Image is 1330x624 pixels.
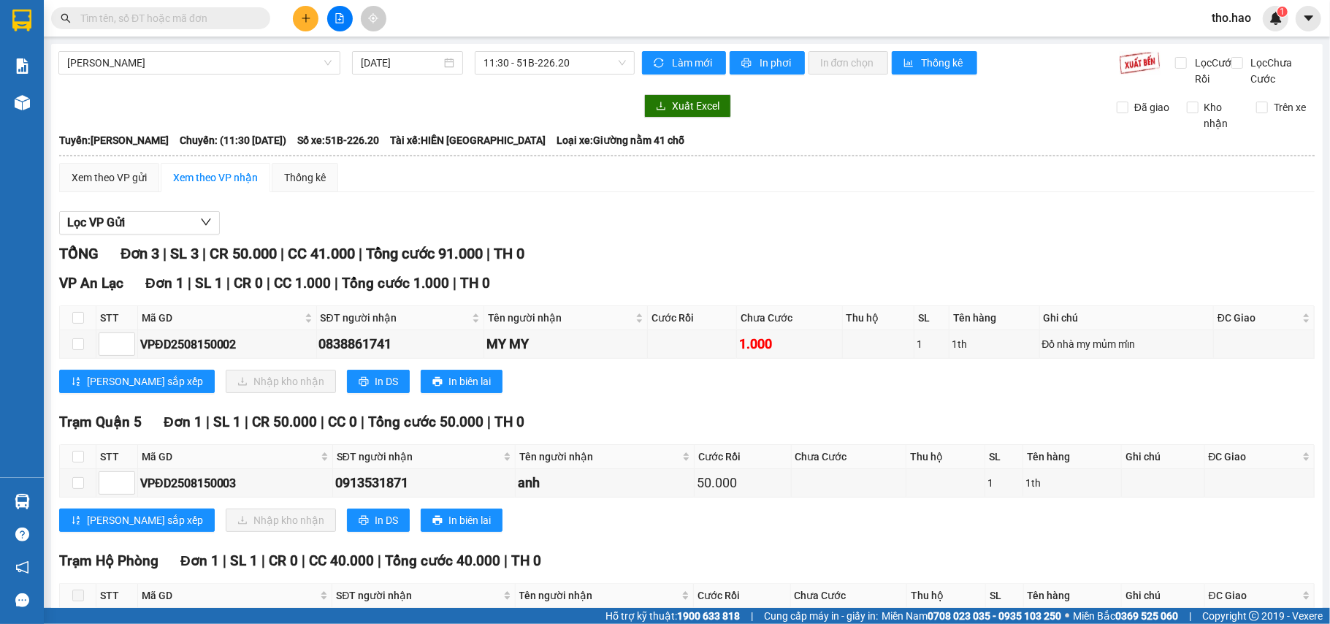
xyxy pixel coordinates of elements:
[15,58,30,74] img: solution-icon
[96,306,138,330] th: STT
[359,515,369,527] span: printer
[15,528,29,541] span: question-circle
[737,306,843,330] th: Chưa Cước
[80,10,253,26] input: Tìm tên, số ĐT hoặc mã đơn
[892,51,977,75] button: bar-chartThống kê
[730,51,805,75] button: printerIn phơi
[138,469,333,498] td: VPĐD2508150003
[170,245,199,262] span: SL 3
[421,509,502,532] button: printerIn biên lai
[516,469,694,498] td: anh
[903,58,916,69] span: bar-chart
[163,245,167,262] span: |
[368,414,484,430] span: Tổng cước 50.000
[317,330,485,359] td: 0838861741
[695,445,792,469] th: Cước Rồi
[142,449,318,465] span: Mã GD
[677,610,740,622] strong: 1900 633 818
[486,245,490,262] span: |
[140,474,330,492] div: VPĐD2508150003
[230,552,258,569] span: SL 1
[180,132,286,148] span: Chuyến: (11:30 [DATE])
[87,373,203,389] span: [PERSON_NAME] sắp xếp
[337,449,501,465] span: SĐT người nhận
[200,216,212,228] span: down
[390,132,546,148] span: Tài xế: HIỀN [GEOGRAPHIC_DATA]
[361,55,441,71] input: 15/08/2025
[15,95,30,110] img: warehouse-icon
[484,330,648,359] td: MY MY
[142,310,302,326] span: Mã GD
[928,610,1061,622] strong: 0708 023 035 - 0935 103 250
[378,552,381,569] span: |
[1025,475,1119,491] div: 1th
[432,376,443,388] span: printer
[1209,587,1299,604] span: ĐC Giao
[1024,584,1123,608] th: Tên hàng
[484,52,626,74] span: 11:30 - 51B-226.20
[906,445,985,469] th: Thu hộ
[59,134,169,146] b: Tuyến: [PERSON_NAME]
[59,211,220,235] button: Lọc VP Gửi
[792,445,907,469] th: Chưa Cước
[985,445,1023,469] th: SL
[321,414,324,430] span: |
[739,334,840,354] div: 1.000
[519,449,679,465] span: Tên người nhận
[121,245,159,262] span: Đơn 3
[195,275,223,292] span: SL 1
[202,245,206,262] span: |
[361,6,386,31] button: aim
[67,52,332,74] span: Cà Mau - Hồ Chí Minh
[342,275,449,292] span: Tổng cước 1.000
[494,414,524,430] span: TH 0
[252,414,317,430] span: CR 50.000
[986,584,1024,608] th: SL
[180,552,219,569] span: Đơn 1
[375,512,398,528] span: In DS
[694,584,791,608] th: Cước Rồi
[280,245,284,262] span: |
[142,587,317,604] span: Mã GD
[213,414,241,430] span: SL 1
[226,370,336,393] button: downloadNhập kho nhận
[809,51,888,75] button: In đơn chọn
[1023,445,1122,469] th: Tên hàng
[751,608,753,624] span: |
[432,515,443,527] span: printer
[518,473,691,493] div: anh
[301,13,311,23] span: plus
[319,334,482,354] div: 0838861741
[1200,9,1263,27] span: tho.hao
[952,336,1037,352] div: 1th
[511,552,541,569] span: TH 0
[234,275,263,292] span: CR 0
[72,170,147,186] div: Xem theo VP gửi
[1122,584,1204,608] th: Ghi chú
[764,608,878,624] span: Cung cấp máy in - giấy in:
[1269,12,1283,25] img: icon-new-feature
[327,6,353,31] button: file-add
[1073,608,1178,624] span: Miền Bắc
[1296,6,1321,31] button: caret-down
[949,306,1040,330] th: Tên hàng
[843,306,915,330] th: Thu hộ
[359,245,362,262] span: |
[453,275,456,292] span: |
[1199,99,1246,132] span: Kho nhận
[335,13,345,23] span: file-add
[188,275,191,292] span: |
[59,245,99,262] span: TỔNG
[61,13,71,23] span: search
[328,414,357,430] span: CC 0
[96,584,138,608] th: STT
[642,51,726,75] button: syncLàm mới
[267,275,270,292] span: |
[335,473,513,493] div: 0913531871
[59,414,142,430] span: Trạm Quận 5
[59,275,123,292] span: VP An Lạc
[335,275,338,292] span: |
[648,306,737,330] th: Cước Rồi
[96,445,138,469] th: STT
[245,414,248,430] span: |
